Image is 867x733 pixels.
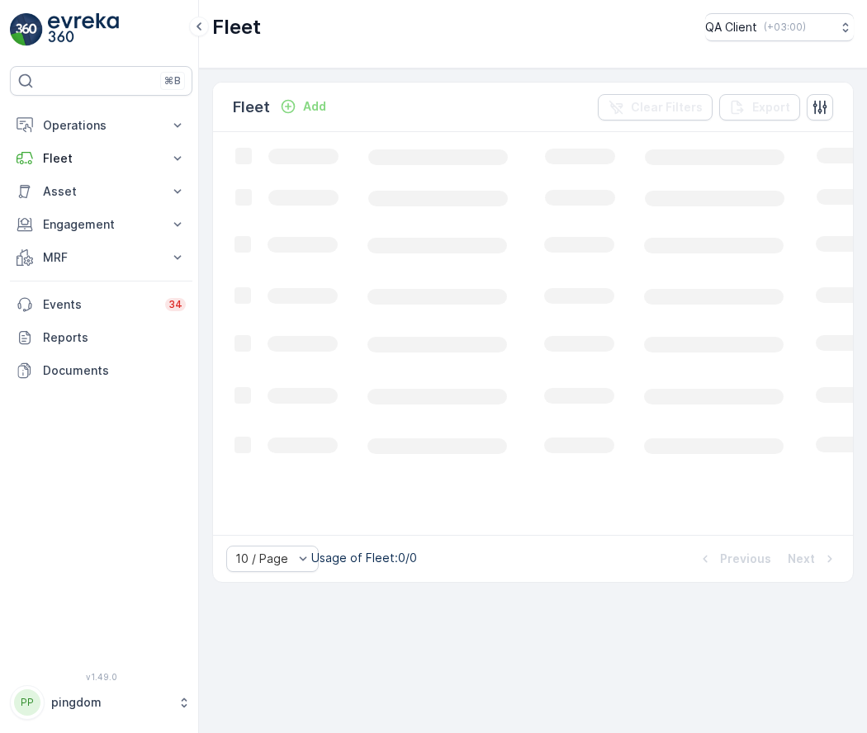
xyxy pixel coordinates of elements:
[786,549,840,569] button: Next
[10,175,192,208] button: Asset
[631,99,703,116] p: Clear Filters
[695,549,773,569] button: Previous
[10,288,192,321] a: Events34
[719,94,800,121] button: Export
[10,109,192,142] button: Operations
[43,117,159,134] p: Operations
[705,13,854,41] button: QA Client(+03:00)
[164,74,181,87] p: ⌘B
[10,241,192,274] button: MRF
[14,689,40,716] div: PP
[10,685,192,720] button: PPpingdom
[43,150,159,167] p: Fleet
[752,99,790,116] p: Export
[43,296,155,313] p: Events
[43,329,186,346] p: Reports
[43,216,159,233] p: Engagement
[10,672,192,682] span: v 1.49.0
[51,694,169,711] p: pingdom
[43,362,186,379] p: Documents
[48,13,119,46] img: logo_light-DOdMpM7g.png
[273,97,333,116] button: Add
[43,249,159,266] p: MRF
[43,183,159,200] p: Asset
[10,354,192,387] a: Documents
[10,142,192,175] button: Fleet
[788,551,815,567] p: Next
[10,13,43,46] img: logo
[10,208,192,241] button: Engagement
[720,551,771,567] p: Previous
[233,96,270,119] p: Fleet
[764,21,806,34] p: ( +03:00 )
[10,321,192,354] a: Reports
[303,98,326,115] p: Add
[168,298,182,311] p: 34
[705,19,757,35] p: QA Client
[311,550,417,566] p: Usage of Fleet : 0/0
[212,14,261,40] p: Fleet
[598,94,713,121] button: Clear Filters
